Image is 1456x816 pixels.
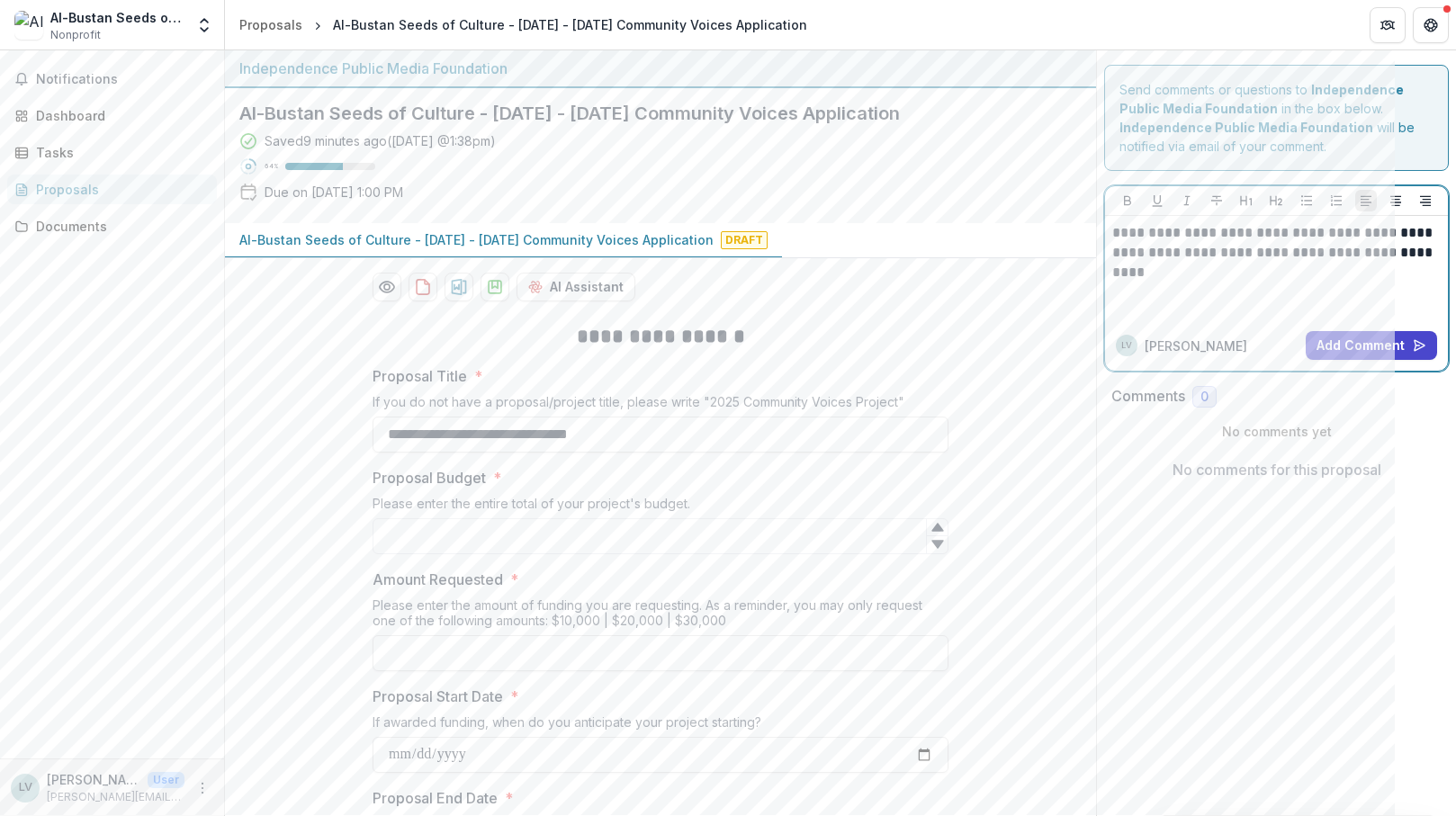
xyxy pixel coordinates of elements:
[1355,190,1377,211] button: Align Left
[1306,331,1437,360] button: Add Comment
[192,777,213,799] button: More
[517,273,635,301] button: AI Assistant
[445,273,473,301] button: download-proposal
[373,597,948,635] div: Please enter the amount of funding you are requesting. As a reminder, you may only request one of...
[50,27,101,43] span: Nonprofit
[1176,190,1198,211] button: Italicize
[7,175,217,204] a: Proposals
[373,394,948,417] div: If you do not have a proposal/project title, please write "2025 Community Voices Project"
[1111,422,1442,441] p: No comments yet
[232,12,814,38] nav: breadcrumb
[19,782,32,794] div: Lisa Volta
[1146,190,1168,211] button: Underline
[14,11,43,40] img: Al-Bustan Seeds of Culture
[333,15,807,34] div: Al-Bustan Seeds of Culture - [DATE] - [DATE] Community Voices Application
[265,160,278,173] p: 64 %
[373,714,948,737] div: If awarded funding, when do you anticipate your project starting?
[239,58,1082,79] div: Independence Public Media Foundation
[1296,190,1317,211] button: Bullet List
[373,467,486,489] p: Proposal Budget
[1413,7,1449,43] button: Get Help
[373,365,467,387] p: Proposal Title
[1415,190,1436,211] button: Align Right
[47,770,140,789] p: [PERSON_NAME]
[481,273,509,301] button: download-proposal
[409,273,437,301] button: download-proposal
[36,106,202,125] div: Dashboard
[36,217,202,236] div: Documents
[36,143,202,162] div: Tasks
[1206,190,1227,211] button: Strike
[50,8,184,27] div: Al-Bustan Seeds of Culture
[148,772,184,788] p: User
[373,686,503,707] p: Proposal Start Date
[1236,190,1257,211] button: Heading 1
[721,231,768,249] span: Draft
[373,569,503,590] p: Amount Requested
[1111,388,1185,405] h2: Comments
[1265,190,1287,211] button: Heading 2
[232,12,310,38] a: Proposals
[1385,190,1407,211] button: Align Center
[373,273,401,301] button: Preview 442e751d-0e4a-43fb-adfb-b58e0ce7e5f2-0.pdf
[192,7,217,43] button: Open entity switcher
[1121,341,1132,350] div: Lisa Volta
[47,789,184,805] p: [PERSON_NAME][EMAIL_ADDRESS][DOMAIN_NAME]
[7,101,217,130] a: Dashboard
[239,103,1053,124] h2: Al-Bustan Seeds of Culture - [DATE] - [DATE] Community Voices Application
[373,787,498,809] p: Proposal End Date
[1117,190,1138,211] button: Bold
[36,72,210,87] span: Notifications
[1119,120,1373,135] strong: Independence Public Media Foundation
[239,15,302,34] div: Proposals
[1326,190,1347,211] button: Ordered List
[1200,390,1209,405] span: 0
[1145,336,1247,355] p: [PERSON_NAME]
[1370,7,1406,43] button: Partners
[373,496,948,518] div: Please enter the entire total of your project's budget.
[36,180,202,199] div: Proposals
[239,230,714,249] p: Al-Bustan Seeds of Culture - [DATE] - [DATE] Community Voices Application
[7,65,217,94] button: Notifications
[7,211,217,241] a: Documents
[265,131,496,150] div: Saved 9 minutes ago ( [DATE] @ 1:38pm )
[1173,459,1381,480] p: No comments for this proposal
[1104,65,1449,171] div: Send comments or questions to in the box below. will be notified via email of your comment.
[265,183,403,202] p: Due on [DATE] 1:00 PM
[7,138,217,167] a: Tasks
